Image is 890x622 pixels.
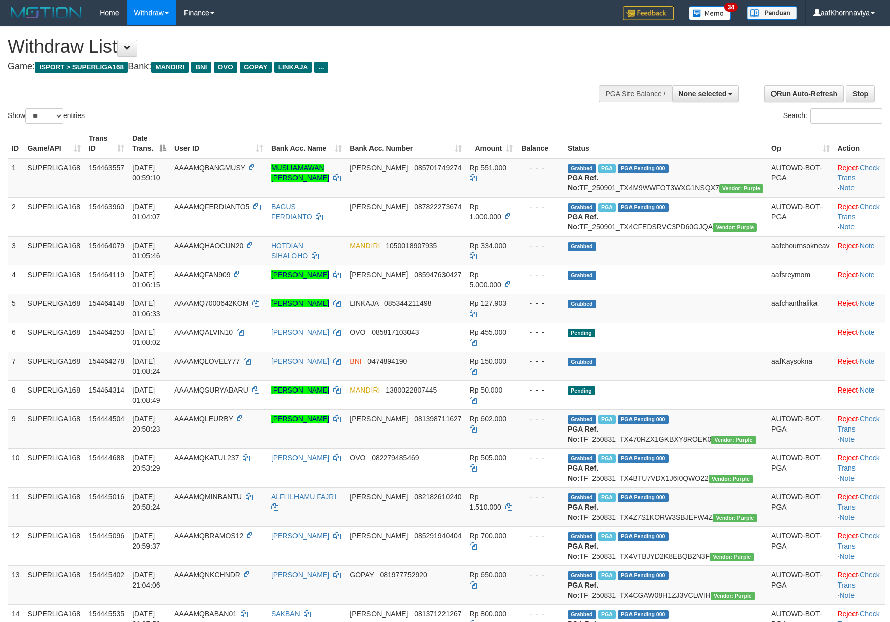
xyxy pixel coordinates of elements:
span: Marked by aafheankoy [598,532,616,541]
td: aafsreymom [767,265,833,294]
span: Vendor URL: https://trx4.1velocity.biz [711,592,755,600]
a: Stop [846,85,875,102]
span: [DATE] 01:08:02 [132,328,160,346]
span: 154444504 [89,415,124,423]
span: 154444688 [89,454,124,462]
a: Reject [838,328,858,336]
td: · · [834,197,886,236]
div: - - - [521,356,560,366]
span: AAAAMQFERDIANTO5 [174,203,249,211]
a: BAGUS FERDIANTO [271,203,312,221]
a: MUSLIAMAWAN [PERSON_NAME] [271,164,329,182]
span: [DATE] 01:08:24 [132,357,160,375]
span: Grabbed [568,493,596,502]
b: PGA Ref. No: [568,213,598,231]
img: panduan.png [747,6,797,20]
span: Copy 082279485469 to clipboard [372,454,419,462]
a: SAKBAN [271,610,300,618]
span: Rp 602.000 [470,415,506,423]
a: Reject [838,532,858,540]
span: Copy 0474894190 to clipboard [367,357,407,365]
span: Rp 1.000.000 [470,203,501,221]
a: [PERSON_NAME] [271,357,329,365]
td: · · [834,487,886,526]
a: Reject [838,610,858,618]
span: 154464278 [89,357,124,365]
span: Rp 150.000 [470,357,506,365]
span: AAAAMQNKCHNDR [174,571,240,579]
td: AUTOWD-BOT-PGA [767,158,833,198]
span: MANDIRI [350,242,380,250]
td: TF_250831_TX4CGAW08H1ZJ3VCLWIH [564,565,767,604]
span: [DATE] 01:08:49 [132,386,160,404]
td: · [834,265,886,294]
div: - - - [521,385,560,395]
a: Note [839,435,855,443]
span: Copy 081977752920 to clipboard [380,571,427,579]
a: Reject [838,571,858,579]
a: Note [860,242,875,250]
span: Copy 081371221267 to clipboard [414,610,461,618]
a: Note [860,270,875,279]
td: · · [834,448,886,487]
span: Vendor URL: https://trx4.1velocity.biz [719,184,763,193]
td: SUPERLIGA168 [24,526,85,565]
span: [DATE] 01:04:07 [132,203,160,221]
span: 154445016 [89,493,124,501]
div: - - - [521,609,560,619]
span: Copy 085344211498 to clipboard [384,299,431,307]
div: - - - [521,327,560,337]
a: Check Trans [838,415,880,433]
span: [DATE] 20:58:24 [132,493,160,511]
a: Note [860,299,875,307]
a: [PERSON_NAME] [271,415,329,423]
td: TF_250901_TX4CFEDSRVC3PD60GJQA [564,197,767,236]
span: 154464250 [89,328,124,336]
div: - - - [521,414,560,424]
span: BNI [191,62,211,73]
span: Vendor URL: https://trx4.1velocity.biz [711,436,755,444]
span: 154464119 [89,270,124,279]
td: 13 [8,565,24,604]
span: AAAAMQBABAN01 [174,610,237,618]
td: SUPERLIGA168 [24,380,85,409]
span: AAAAMQALVIN10 [174,328,233,336]
th: Bank Acc. Number: activate to sort column ascending [346,129,465,158]
td: 9 [8,409,24,448]
span: AAAAMQ7000642KOM [174,299,248,307]
th: Bank Acc. Name: activate to sort column ascending [267,129,346,158]
b: PGA Ref. No: [568,542,598,560]
td: aafchournsokneav [767,236,833,265]
span: PGA Pending [618,454,669,463]
span: Copy 082182610240 to clipboard [414,493,461,501]
div: - - - [521,531,560,541]
div: - - - [521,269,560,280]
td: AUTOWD-BOT-PGA [767,197,833,236]
td: AUTOWD-BOT-PGA [767,487,833,526]
td: 1 [8,158,24,198]
span: PGA Pending [618,493,669,502]
span: Vendor URL: https://trx4.1velocity.biz [713,514,757,522]
span: 154464148 [89,299,124,307]
span: ISPORT > SUPERLIGA168 [35,62,128,73]
a: Note [839,474,855,482]
span: AAAAMQKATUL237 [174,454,239,462]
span: Vendor URL: https://trx4.1velocity.biz [713,223,757,232]
span: MANDIRI [151,62,189,73]
td: SUPERLIGA168 [24,158,85,198]
a: ALFI ILHAMU FAJRI [271,493,336,501]
td: SUPERLIGA168 [24,448,85,487]
h4: Game: Bank: [8,62,583,72]
span: Marked by aafheankoy [598,610,616,619]
b: PGA Ref. No: [568,581,598,599]
span: 154463960 [89,203,124,211]
span: [DATE] 21:04:06 [132,571,160,589]
a: Note [839,223,855,231]
span: MANDIRI [350,386,380,394]
span: 34 [724,3,738,12]
td: TF_250831_TX4Z7S1KORW3SBJEFW4Z [564,487,767,526]
span: Grabbed [568,358,596,366]
span: Copy 085701749274 to clipboard [414,164,461,172]
th: Action [834,129,886,158]
span: [DATE] 20:59:37 [132,532,160,550]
